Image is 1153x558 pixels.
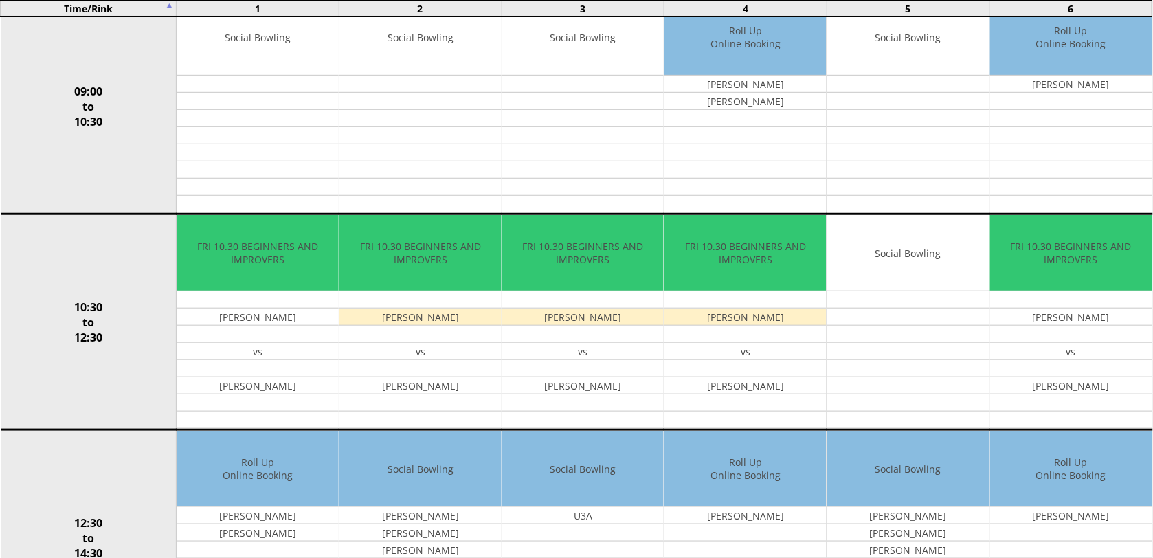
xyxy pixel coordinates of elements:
[177,343,339,360] td: vs
[827,215,989,291] td: Social Bowling
[990,507,1152,524] td: [PERSON_NAME]
[664,507,827,524] td: [PERSON_NAME]
[177,215,339,291] td: FRI 10.30 BEGINNERS AND IMPROVERS
[664,76,827,93] td: [PERSON_NAME]
[990,215,1152,291] td: FRI 10.30 BEGINNERS AND IMPROVERS
[827,524,989,542] td: [PERSON_NAME]
[177,377,339,394] td: [PERSON_NAME]
[339,343,502,360] td: vs
[989,1,1152,16] td: 6
[664,215,827,291] td: FRI 10.30 BEGINNERS AND IMPROVERS
[827,1,989,16] td: 5
[339,431,502,507] td: Social Bowling
[664,1,827,16] td: 4
[990,431,1152,507] td: Roll Up Online Booking
[502,343,664,360] td: vs
[339,1,502,16] td: 2
[990,309,1152,326] td: [PERSON_NAME]
[177,309,339,326] td: [PERSON_NAME]
[502,1,664,16] td: 3
[339,507,502,524] td: [PERSON_NAME]
[502,309,664,326] td: [PERSON_NAME]
[827,431,989,507] td: Social Bowling
[664,309,827,326] td: [PERSON_NAME]
[502,377,664,394] td: [PERSON_NAME]
[502,215,664,291] td: FRI 10.30 BEGINNERS AND IMPROVERS
[990,76,1152,93] td: [PERSON_NAME]
[1,1,177,16] td: Time/Rink
[664,93,827,110] td: [PERSON_NAME]
[177,1,339,16] td: 1
[177,431,339,507] td: Roll Up Online Booking
[502,507,664,524] td: U3A
[990,343,1152,360] td: vs
[339,215,502,291] td: FRI 10.30 BEGINNERS AND IMPROVERS
[664,377,827,394] td: [PERSON_NAME]
[177,507,339,524] td: [PERSON_NAME]
[990,377,1152,394] td: [PERSON_NAME]
[1,214,177,430] td: 10:30 to 12:30
[339,309,502,326] td: [PERSON_NAME]
[827,507,989,524] td: [PERSON_NAME]
[339,377,502,394] td: [PERSON_NAME]
[664,343,827,360] td: vs
[177,524,339,542] td: [PERSON_NAME]
[339,524,502,542] td: [PERSON_NAME]
[502,431,664,507] td: Social Bowling
[664,431,827,507] td: Roll Up Online Booking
